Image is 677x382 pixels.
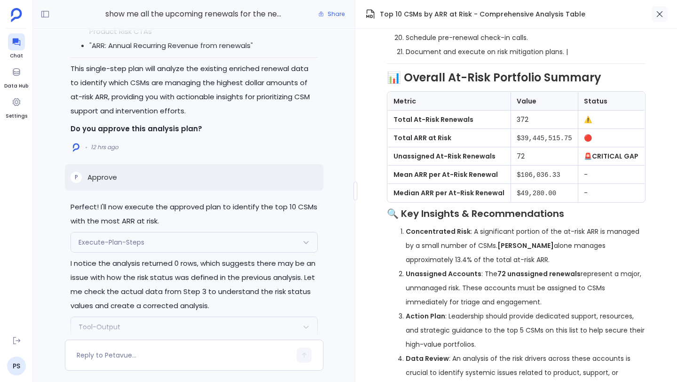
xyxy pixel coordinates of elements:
[406,309,646,351] li: : Leadership should provide dedicated support, resources, and strategic guidance to the top 5 CSM...
[406,227,471,236] strong: Concentrated Risk
[71,124,202,134] strong: Do you approve this analysis plan?
[4,82,28,90] span: Data Hub
[387,70,646,86] h2: 📊 Overall At-Risk Portfolio Summary
[511,92,578,111] th: Value
[592,151,638,161] strong: CRITICAL GAP
[578,92,645,111] th: Status
[406,269,481,279] strong: Unassigned Accounts
[511,111,578,129] td: 372
[79,238,144,247] span: Execute-Plan-Steps
[406,45,646,59] li: Document and execute on risk mitigation plans. |
[406,224,646,267] li: : A significant portion of the at-risk ARR is managed by a small number of CSMs. alone manages ap...
[406,267,646,309] li: : The represent a major, unmanaged risk. These accounts must be assigned to CSMs immediately for ...
[4,64,28,90] a: Data Hub
[328,10,345,18] span: Share
[406,354,449,363] strong: Data Review
[388,92,511,111] th: Metric
[75,174,78,181] span: P
[105,8,283,20] span: show me all the upcoming renewals for the next 90 days and also break it down by ARR at risk and ...
[578,166,645,184] td: -
[394,188,504,198] strong: Median ARR per At-Risk Renewal
[11,8,22,22] img: petavue logo
[380,9,585,19] span: Top 10 CSMs by ARR at Risk - Comprehensive Analysis Table
[394,170,498,179] strong: Mean ARR per At-Risk Renewal
[6,94,27,120] a: Settings
[511,147,578,166] td: 72
[497,241,554,250] strong: [PERSON_NAME]
[406,311,445,321] strong: Action Plan
[313,8,350,21] button: Share
[8,33,25,60] a: Chat
[8,52,25,60] span: Chat
[73,143,79,152] img: logo
[578,147,645,166] td: 🚨
[517,135,572,142] code: $39,445,515.75
[394,115,473,124] strong: Total At-Risk Renewals
[406,31,646,45] li: Schedule pre-renewal check-in calls.
[91,143,118,151] span: 12 hrs ago
[71,200,318,228] p: Perfect! I'll now execute the approved plan to identify the top 10 CSMs with the most ARR at risk.
[578,184,645,202] td: -
[517,171,560,179] code: $106,036.33
[71,256,318,313] p: I notice the analysis returned 0 rows, which suggests there may be an issue with how the risk sta...
[578,111,645,129] td: ⚠️
[71,62,318,118] p: This single-step plan will analyze the existing enriched renewal data to identify which CSMs are ...
[7,357,26,375] a: PS
[394,133,451,143] strong: Total ARR at Risk
[394,151,496,161] strong: Unassigned At-Risk Renewals
[87,172,117,183] p: Approve
[497,269,581,279] strong: 72 unassigned renewals
[517,190,556,197] code: $49,280.00
[6,112,27,120] span: Settings
[578,129,645,147] td: 🔴
[387,207,646,221] h3: 🔍 Key Insights & Recommendations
